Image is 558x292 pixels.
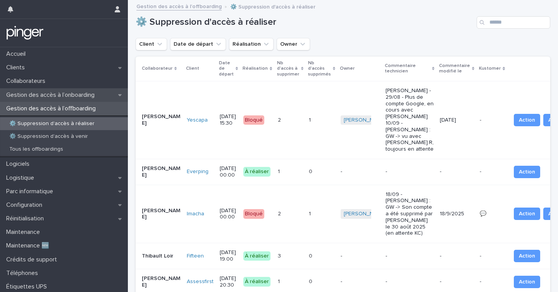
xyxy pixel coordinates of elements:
[220,275,237,289] p: [DATE] 20:30
[3,160,36,168] p: Logiciels
[277,59,299,79] p: Nb d'accès à supprimer
[278,115,282,124] p: 2
[243,277,270,287] div: À réaliser
[309,277,314,285] p: 0
[187,117,208,124] a: Yescapa
[278,277,281,285] p: 1
[439,62,470,76] p: Commentaire modifié le
[308,59,331,79] p: Nb d'accès supprimés
[3,91,101,99] p: Gestion des accès à l’onboarding
[480,251,483,259] p: -
[186,64,199,73] p: Client
[243,209,264,219] div: Bloqué
[341,278,379,285] p: -
[3,174,40,182] p: Logistique
[187,168,208,175] a: Everping
[277,38,310,50] button: Owner
[3,77,52,85] p: Collaborateurs
[340,64,355,73] p: Owner
[243,251,270,261] div: À réaliser
[6,25,44,41] img: mTgBEunGTSyRkCgitkcU
[142,208,181,221] p: [PERSON_NAME]
[3,242,55,249] p: Maintenance 🆕
[386,168,434,175] p: -
[142,165,181,179] p: [PERSON_NAME]
[514,250,540,262] button: Action
[3,133,94,140] p: ⚙️ Suppression d'accès à venir
[309,251,314,259] p: 0
[3,256,63,263] p: Crédits de support
[278,209,282,217] p: 2
[3,283,53,290] p: Étiquettes UPS
[385,62,430,76] p: Commentaire technicien
[344,117,386,124] a: [PERSON_NAME]
[514,208,540,220] button: Action
[220,208,237,221] p: [DATE] 00:00
[480,211,486,216] a: 💬
[440,168,474,175] p: -
[519,278,535,286] span: Action
[344,211,386,217] a: [PERSON_NAME]
[519,252,535,260] span: Action
[219,59,234,79] p: Date de départ
[187,253,204,259] a: Fifteen
[220,249,237,263] p: [DATE] 19:00
[477,16,550,29] input: Search
[278,251,282,259] p: 3
[220,165,237,179] p: [DATE] 00:00
[3,105,102,112] p: Gestion des accès à l’offboarding
[480,167,483,175] p: -
[220,113,237,127] p: [DATE] 15:30
[309,115,312,124] p: 1
[170,38,226,50] button: Date de départ
[440,278,474,285] p: -
[519,168,535,176] span: Action
[3,188,59,195] p: Parc informatique
[3,146,69,153] p: Tous les offboardings
[278,167,281,175] p: 1
[136,38,167,50] button: Client
[341,168,379,175] p: -
[243,115,264,125] div: Bloqué
[386,88,434,153] p: [PERSON_NAME] - 29/08 - Plus de compte Google, en cours avec [PERSON_NAME] 10/09 - [PERSON_NAME] ...
[243,167,270,177] div: À réaliser
[514,276,540,288] button: Action
[136,2,222,10] a: Gestion des accès à l’offboarding
[3,64,31,71] p: Clients
[3,120,101,127] p: ⚙️ Suppression d'accès à réaliser
[136,17,474,28] h1: ⚙️ Suppression d'accès à réaliser
[142,275,181,289] p: [PERSON_NAME]
[230,2,315,10] p: ⚙️ Suppression d'accès à réaliser
[3,228,46,236] p: Maintenance
[187,278,214,285] a: Assessfirst
[480,277,483,285] p: -
[243,64,268,73] p: Réalisation
[514,114,540,126] button: Action
[3,201,48,209] p: Configuration
[440,211,474,217] p: 18/9/2025
[386,253,434,259] p: -
[3,50,32,58] p: Accueil
[479,64,501,73] p: Kustomer
[514,166,540,178] button: Action
[309,209,312,217] p: 1
[440,253,474,259] p: -
[386,191,434,237] p: 18/09 - [PERSON_NAME] : GW -> Son compte a été supprimé par [PERSON_NAME] le 30 août 2025 (en att...
[309,167,314,175] p: 0
[142,253,181,259] p: Thibault Loir
[142,113,181,127] p: [PERSON_NAME]
[3,270,44,277] p: Téléphones
[519,116,535,124] span: Action
[142,64,172,73] p: Collaborateur
[229,38,274,50] button: Réalisation
[440,117,474,124] p: [DATE]
[386,278,434,285] p: -
[519,210,535,218] span: Action
[3,215,50,222] p: Réinitialisation
[187,211,204,217] a: Imacha
[480,115,483,124] p: -
[341,253,379,259] p: -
